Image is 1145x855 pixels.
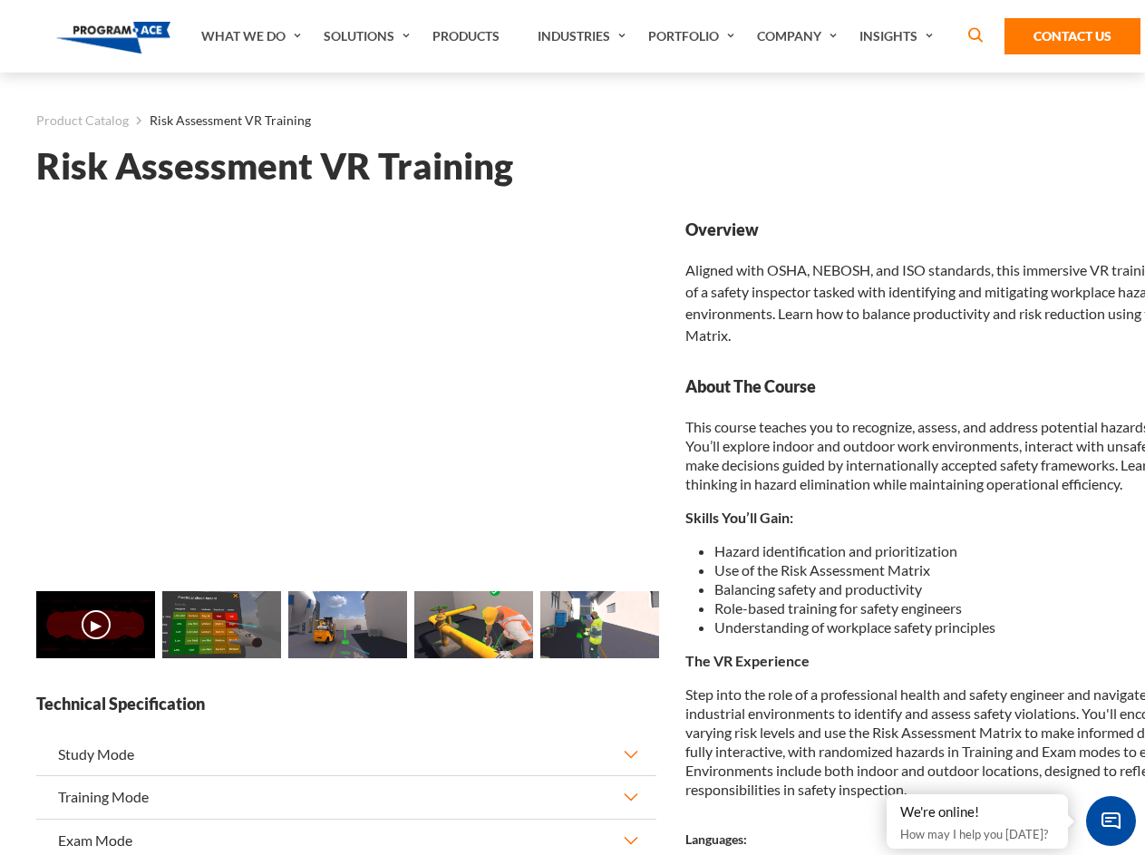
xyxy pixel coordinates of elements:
[56,22,171,53] img: Program-Ace
[1004,18,1140,54] a: Contact Us
[900,823,1054,845] p: How may I help you [DATE]?
[82,610,111,639] button: ▶
[36,776,656,818] button: Training Mode
[36,693,656,715] strong: Technical Specification
[540,591,659,658] img: Risk Assessment VR Training - Preview 4
[900,803,1054,821] div: We're online!
[36,109,129,132] a: Product Catalog
[36,734,656,775] button: Study Mode
[36,591,155,658] img: Risk Assessment VR Training - Video 0
[129,109,311,132] li: Risk Assessment VR Training
[288,591,407,658] img: Risk Assessment VR Training - Preview 2
[1086,796,1136,846] span: Chat Widget
[36,219,656,568] iframe: Risk Assessment VR Training - Video 0
[414,591,533,658] img: Risk Assessment VR Training - Preview 3
[162,591,281,658] img: Risk Assessment VR Training - Preview 1
[685,831,747,847] strong: Languages:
